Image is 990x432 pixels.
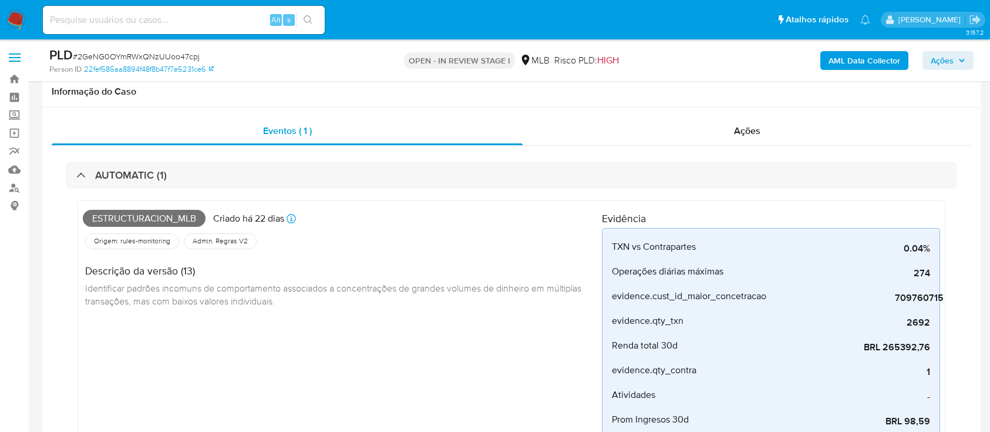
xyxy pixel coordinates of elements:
[73,51,200,62] span: # 2GeNG0OYmRWxQNzUUoo47cpj
[43,12,325,28] input: Pesquise usuários ou casos...
[931,51,954,70] span: Ações
[898,14,965,25] p: carlos.guerra@mercadopago.com.br
[969,14,981,26] a: Sair
[93,236,171,246] span: Origem: rules-monitoring
[84,64,214,75] a: 22fef585aa8894f48f8b47f7e5231ce6
[786,14,848,26] span: Atalhos rápidos
[85,282,584,307] span: Identificar padrões incomuns de comportamento associados a concentrações de grandes volumes de di...
[404,52,515,69] p: OPEN - IN REVIEW STAGE I
[271,14,281,25] span: Alt
[829,51,900,70] b: AML Data Collector
[554,54,619,67] span: Risco PLD:
[734,124,760,138] span: Ações
[922,51,974,70] button: Ações
[520,54,550,67] div: MLB
[287,14,291,25] span: s
[597,53,619,67] span: HIGH
[66,162,957,189] div: AUTOMATIC (1)
[95,169,167,182] h3: AUTOMATIC (1)
[296,12,320,28] button: search-icon
[860,15,870,25] a: Notificações
[820,51,908,70] button: AML Data Collector
[213,212,284,225] p: Criado há 22 dias
[49,45,73,64] b: PLD
[263,124,312,138] span: Eventos ( 1 )
[49,64,82,75] b: Person ID
[52,86,971,98] h1: Informação do Caso
[83,210,206,227] span: Estructuracion_mlb
[85,264,592,277] h4: Descrição da versão (13)
[191,236,249,246] span: Admin. Regras V2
